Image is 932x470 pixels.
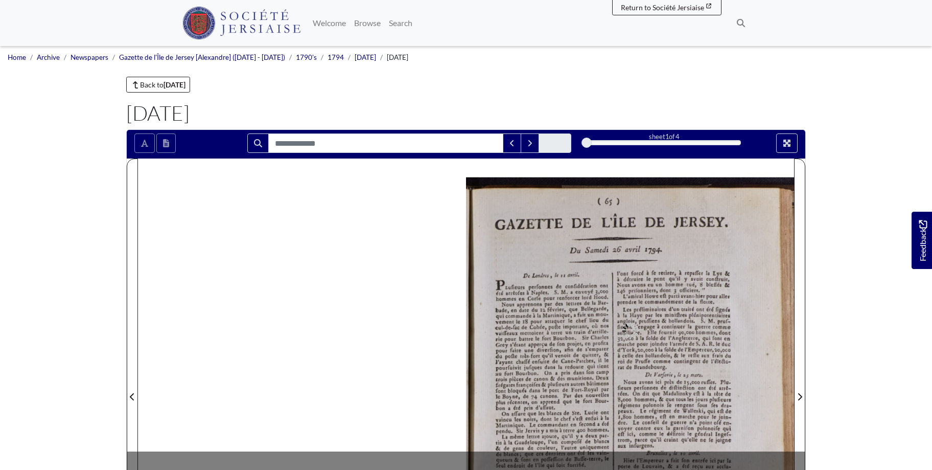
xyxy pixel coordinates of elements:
button: Open transcription window [156,133,176,153]
strong: [DATE] [164,80,185,89]
a: Back to[DATE] [126,77,190,93]
a: 1794 [328,53,344,61]
button: Full screen mode [776,133,798,153]
a: Home [8,53,26,61]
input: Search for [268,133,503,153]
span: Return to Société Jersiaise [621,3,704,12]
span: Feedback [917,220,929,261]
div: sheet of 4 [587,132,741,142]
a: Société Jersiaise logo [182,4,300,42]
a: Browse [350,13,385,33]
button: Search [247,133,269,153]
a: Welcome [309,13,350,33]
a: Would you like to provide feedback? [912,212,932,269]
a: Newspapers [71,53,108,61]
span: 1 [665,132,669,141]
a: Search [385,13,416,33]
a: Archive [37,53,60,61]
a: [DATE] [355,53,376,61]
a: Gazette de l'Île de Jersey [Alexandre] ([DATE] - [DATE]) [119,53,285,61]
button: Previous Match [503,133,521,153]
span: [DATE] [387,53,408,61]
img: Société Jersiaise [182,7,300,39]
button: Toggle text selection (Alt+T) [134,133,155,153]
h1: [DATE] [126,101,806,125]
a: 1790's [296,53,317,61]
button: Next Match [521,133,539,153]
